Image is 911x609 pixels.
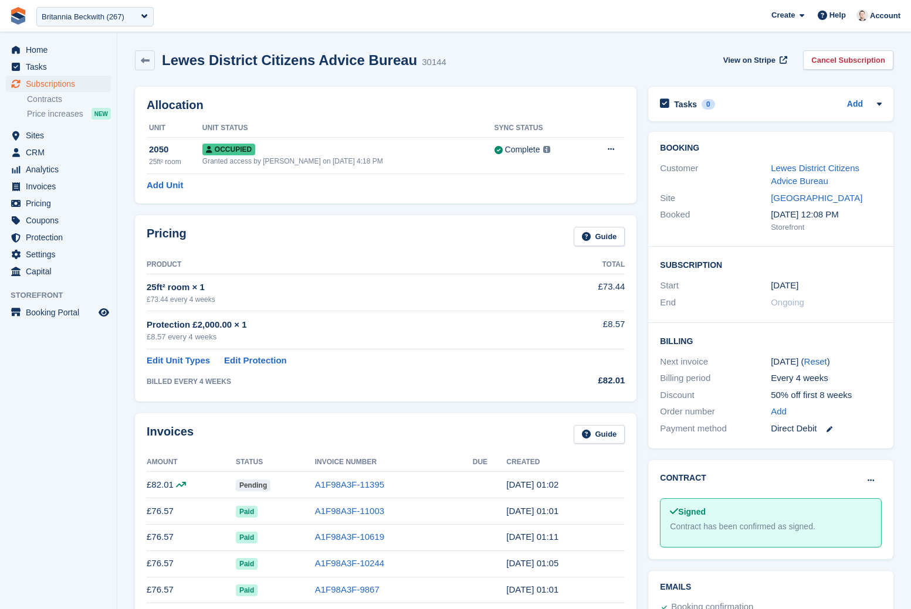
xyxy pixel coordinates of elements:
th: Amount [147,453,236,472]
h2: Billing [660,335,882,346]
div: 50% off first 8 weeks [771,389,882,402]
div: Discount [660,389,771,402]
div: Payment method [660,422,771,436]
div: [DATE] ( ) [771,355,882,369]
a: Preview store [97,305,111,319]
img: stora-icon-8386f47178a22dfd0bd8f6a31ec36ba5ce8667c1dd55bd0f319d3a0aa187defe.svg [9,7,27,25]
a: menu [6,246,111,263]
div: Every 4 weeks [771,372,882,385]
span: Paid [236,584,258,596]
a: View on Stripe [719,50,790,70]
span: Occupied [202,144,255,155]
span: Account [870,10,900,22]
div: End [660,296,771,309]
a: menu [6,304,111,321]
span: Subscriptions [26,76,96,92]
a: Price increases NEW [27,107,111,120]
div: Billing period [660,372,771,385]
h2: Subscription [660,258,882,270]
a: Edit Protection [224,354,287,368]
div: Contract has been confirmed as signed. [670,520,872,533]
a: menu [6,212,111,229]
span: CRM [26,144,96,161]
div: 25ft² room × 1 [147,281,548,294]
div: £82.01 [548,374,625,387]
a: Reset [804,356,827,366]
th: Total [548,256,625,274]
a: menu [6,59,111,75]
div: Customer [660,162,771,188]
div: 25ft² room [149,156,202,167]
span: Invoices [26,178,96,195]
span: Paid [236,532,258,543]
div: Direct Debit [771,422,882,436]
th: Status [236,453,315,472]
a: Guide [574,227,625,246]
h2: Pricing [147,227,187,246]
div: [DATE] 12:08 PM [771,208,882,222]
div: Next invoice [660,355,771,369]
a: menu [6,229,111,246]
a: menu [6,144,111,161]
a: Cancel Subscription [803,50,893,70]
a: menu [6,42,111,58]
div: 2050 [149,143,202,156]
a: Lewes District Citizens Advice Bureau [771,163,859,186]
div: Signed [670,506,872,518]
a: A1F98A3F-11395 [315,479,384,489]
span: Coupons [26,212,96,229]
time: 2025-08-27 00:02:52 UTC [506,479,558,489]
span: Paid [236,558,258,570]
span: Pending [236,479,270,491]
div: 30144 [422,56,446,69]
time: 2025-05-07 00:01:33 UTC [506,584,558,594]
a: A1F98A3F-11003 [315,506,384,516]
div: £8.57 every 4 weeks [147,331,548,343]
h2: Booking [660,144,882,153]
div: BILLED EVERY 4 WEEKS [147,376,548,387]
h2: Allocation [147,98,625,112]
div: Britannia Beckwith (267) [42,11,124,23]
a: menu [6,76,111,92]
span: Price increases [27,108,83,120]
td: £8.57 [548,311,625,349]
span: Capital [26,263,96,280]
a: Contracts [27,94,111,105]
span: Settings [26,246,96,263]
span: Protection [26,229,96,246]
img: icon-info-grey-7440780725fd019a000dd9b08b2336e03edf1995a4989e88bcd33f0948082b44.svg [543,146,550,153]
a: Edit Unit Types [147,354,210,368]
td: £76.57 [147,498,236,525]
td: £76.57 [147,577,236,603]
th: Created [506,453,625,472]
h2: Tasks [674,99,697,110]
span: Storefront [11,290,117,301]
span: Sites [26,127,96,144]
span: Booking Portal [26,304,96,321]
h2: Contract [660,472,706,484]
th: Product [147,256,548,274]
span: Tasks [26,59,96,75]
th: Sync Status [495,119,585,138]
a: A1F98A3F-10244 [315,558,384,568]
a: Add [771,405,787,419]
div: NEW [92,108,111,120]
td: £73.44 [548,274,625,311]
a: menu [6,263,111,280]
div: £73.44 every 4 weeks [147,294,548,305]
div: Complete [505,144,540,156]
th: Unit Status [202,119,495,138]
time: 2025-06-04 00:05:10 UTC [506,558,558,568]
a: menu [6,127,111,144]
span: Create [771,9,795,21]
span: Analytics [26,161,96,178]
div: Protection £2,000.00 × 1 [147,318,548,332]
img: Jeff Knox [856,9,868,21]
a: menu [6,195,111,212]
a: menu [6,178,111,195]
span: Help [829,9,846,21]
h2: Lewes District Citizens Advice Bureau [162,52,417,68]
a: A1F98A3F-10619 [315,532,384,542]
span: View on Stripe [723,55,775,66]
td: £76.57 [147,524,236,550]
